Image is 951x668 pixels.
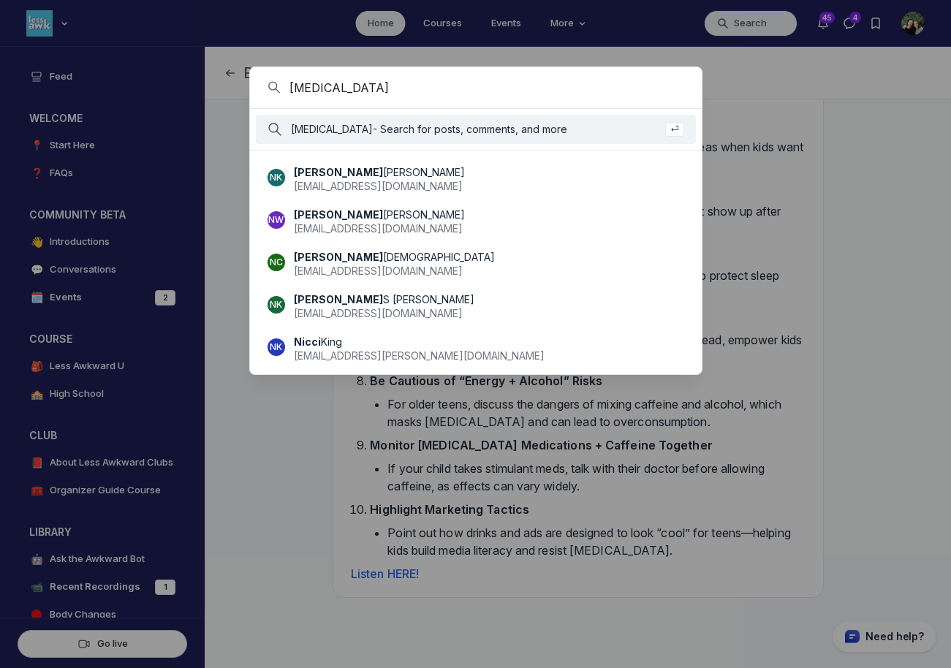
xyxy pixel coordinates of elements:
[268,288,675,322] a: [PERSON_NAME]S [PERSON_NAME][EMAIL_ADDRESS][DOMAIN_NAME]
[670,124,679,135] span: ⏎
[289,79,698,96] input: Search or ask a question
[268,161,675,194] a: [PERSON_NAME][PERSON_NAME][EMAIL_ADDRESS][DOMAIN_NAME]
[268,169,285,186] div: NK
[268,338,285,356] div: NK
[294,265,463,277] span: [EMAIL_ADDRESS][DOMAIN_NAME]
[268,122,656,137] button: [MEDICAL_DATA]- Search for posts, comments, and more
[268,246,675,279] a: [PERSON_NAME][DEMOGRAPHIC_DATA][EMAIL_ADDRESS][DOMAIN_NAME]
[268,211,285,229] div: NW
[291,123,567,135] span: [MEDICAL_DATA] - Search for posts, comments, and more
[268,254,285,271] div: NC
[294,251,495,263] span: [DEMOGRAPHIC_DATA]
[294,349,545,362] span: [EMAIL_ADDRESS][PERSON_NAME][DOMAIN_NAME]
[294,208,465,221] span: [PERSON_NAME]
[294,208,383,221] strong: [PERSON_NAME]
[294,293,383,305] strong: [PERSON_NAME]
[268,330,675,364] a: NicciKing[EMAIL_ADDRESS][PERSON_NAME][DOMAIN_NAME]
[268,203,675,237] a: [PERSON_NAME][PERSON_NAME][EMAIL_ADDRESS][DOMAIN_NAME]
[294,166,383,178] strong: [PERSON_NAME]
[294,335,321,348] strong: Nicci
[294,251,383,263] strong: [PERSON_NAME]
[268,296,285,314] div: NK
[294,222,463,235] span: [EMAIL_ADDRESS][DOMAIN_NAME]
[294,307,463,319] span: [EMAIL_ADDRESS][DOMAIN_NAME]
[294,166,465,178] span: [PERSON_NAME]
[294,293,474,305] span: S [PERSON_NAME]
[294,335,342,348] span: King
[294,180,463,192] span: [EMAIL_ADDRESS][DOMAIN_NAME]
